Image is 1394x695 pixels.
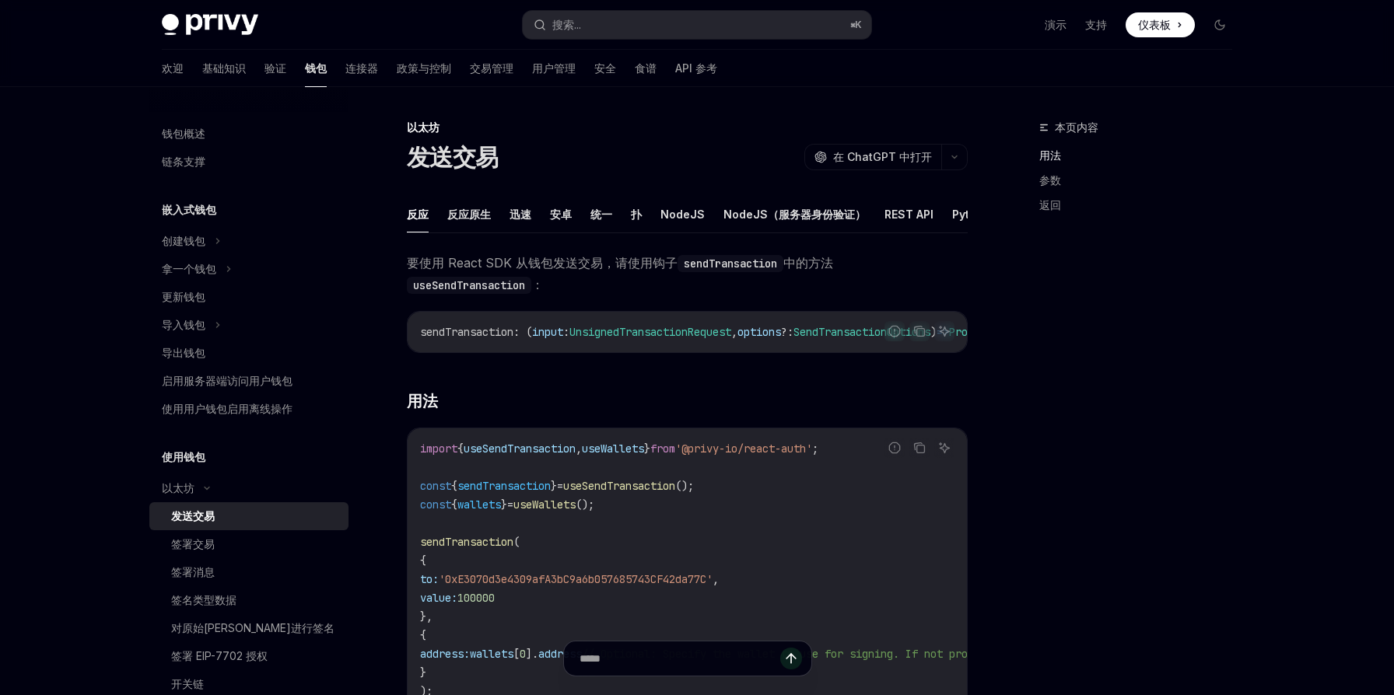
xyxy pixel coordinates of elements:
a: 返回 [1039,193,1245,218]
font: 导出钱包 [162,346,205,359]
button: 询问人工智能 [934,438,954,458]
font: REST API [884,208,933,221]
button: NodeJS [660,196,705,232]
span: '0xE3070d3e4309afA3bC9a6b057685743CF42da77C' [439,572,713,586]
span: ) [930,325,937,339]
a: 链条支撑 [149,148,348,176]
font: 返回 [1039,198,1061,211]
font: 创建钱包 [162,234,205,247]
font: 本页内容 [1055,120,1098,134]
font: ⌘ [850,19,855,30]
a: 对原始[PERSON_NAME]进行签名 [149,614,348,642]
font: 链条支撑 [162,155,205,168]
font: 验证 [264,61,286,75]
font: API 参考 [675,61,717,75]
a: 钱包概述 [149,120,348,148]
font: 统一 [590,208,612,221]
button: 迅速 [510,196,531,232]
span: const [420,479,451,493]
a: 导出钱包 [149,339,348,367]
span: sendTransaction [420,535,513,549]
font: 安卓 [550,208,572,221]
span: from [650,442,675,456]
a: 发送交易 [149,502,348,530]
span: sendTransaction [420,325,513,339]
button: 搜索...⌘K [523,11,871,39]
font: K [855,19,862,30]
span: ( [513,535,520,549]
font: 发送交易 [407,143,498,171]
font: NodeJS [660,208,705,221]
span: 100000 [457,591,495,605]
span: useSendTransaction [563,479,675,493]
button: 报告错误代码 [884,321,905,341]
button: 发送消息 [780,648,802,669]
a: 欢迎 [162,50,184,87]
font: NodeJS（服务器身份验证） [723,208,866,221]
button: REST API [884,196,933,232]
span: { [457,442,464,456]
font: 交易管理 [470,61,513,75]
button: 复制代码块中的内容 [909,438,930,458]
span: sendTransaction [457,479,551,493]
font: 仪表板 [1138,18,1171,31]
font: 钱包 [305,61,327,75]
font: 启用服务器端访问用户钱包 [162,374,292,387]
a: 演示 [1045,17,1067,33]
font: 食谱 [635,61,657,75]
a: 参数 [1039,168,1245,193]
a: 签署交易 [149,530,348,558]
span: { [420,628,426,642]
font: 参数 [1039,173,1061,187]
font: 拿一个钱包 [162,262,216,275]
font: 对原始[PERSON_NAME]进行签名 [171,621,334,634]
a: 更新钱包 [149,283,348,311]
font: 欢迎 [162,61,184,75]
button: 询问人工智能 [934,321,954,341]
font: Python [952,208,990,221]
button: 扑 [631,196,642,232]
a: 政策与控制 [397,50,451,87]
span: (); [576,498,594,512]
span: = [507,498,513,512]
button: 安卓 [550,196,572,232]
font: 钱包概述 [162,127,205,140]
font: ： [531,277,544,292]
font: 搜索... [552,18,581,31]
span: useWallets [582,442,644,456]
button: 报告错误代码 [884,438,905,458]
button: 复制代码块中的内容 [909,321,930,341]
span: , [731,325,737,339]
span: to: [420,572,439,586]
font: 以太坊 [162,481,194,494]
font: 演示 [1045,18,1067,31]
font: 支持 [1085,18,1107,31]
font: 反应 [407,208,429,221]
font: 迅速 [510,208,531,221]
code: sendTransaction [678,255,783,272]
span: value: [420,591,457,605]
a: 食谱 [635,50,657,87]
span: import [420,442,457,456]
span: : ( [513,325,532,339]
font: 签名类型数据 [171,593,236,606]
font: 发送交易 [171,509,215,522]
a: 仪表板 [1126,12,1195,37]
span: SendTransactionOptions [793,325,930,339]
font: 中的方法 [783,255,833,271]
a: 启用服务器端访问用户钱包 [149,367,348,395]
a: 基础知识 [202,50,246,87]
span: ?: [781,325,793,339]
font: 更新钱包 [162,290,205,303]
font: 使用用户钱包启用离线操作 [162,402,292,415]
font: 反应原生 [447,208,491,221]
font: 开关链 [171,677,204,690]
font: 基础知识 [202,61,246,75]
span: const [420,498,451,512]
a: 验证 [264,50,286,87]
a: 用户管理 [532,50,576,87]
span: { [451,479,457,493]
font: 导入钱包 [162,318,205,331]
font: 嵌入式钱包 [162,203,216,216]
a: 用法 [1039,143,1245,168]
